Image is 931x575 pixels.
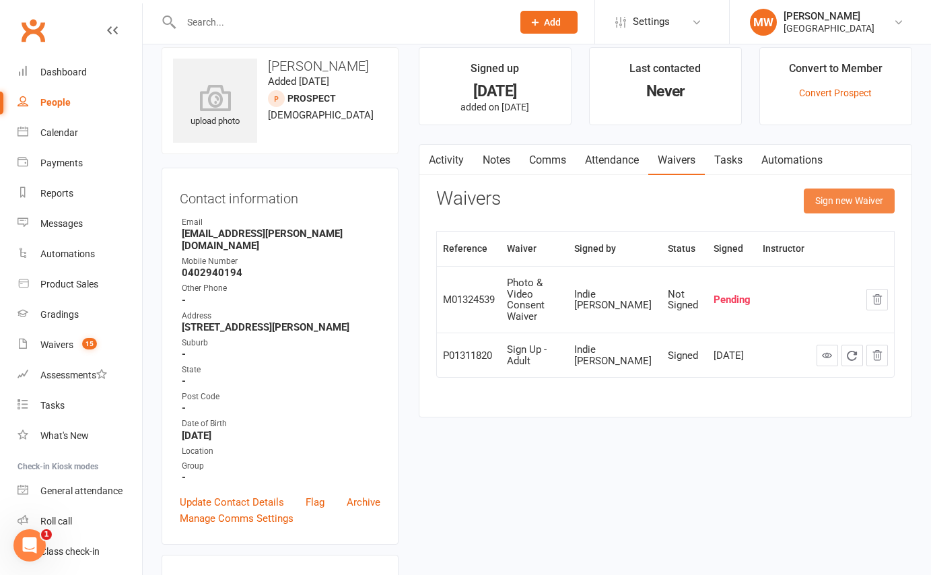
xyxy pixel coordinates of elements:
div: Reports [40,188,73,199]
a: Convert Prospect [799,88,872,98]
div: Pending [714,294,751,306]
div: upload photo [173,84,257,129]
div: Last contacted [629,60,701,84]
div: Dashboard [40,67,87,77]
span: Settings [633,7,670,37]
a: Assessments [18,360,142,391]
a: Automations [18,239,142,269]
div: Indie [PERSON_NAME] [574,344,656,366]
a: Update Contact Details [180,494,284,510]
div: Tasks [40,400,65,411]
button: Add [520,11,578,34]
strong: - [182,294,380,306]
div: Suburb [182,337,380,349]
a: Gradings [18,300,142,330]
div: Indie [PERSON_NAME] [574,289,656,311]
div: M01324539 [443,294,495,306]
a: Class kiosk mode [18,537,142,567]
input: Search... [177,13,503,32]
div: General attendance [40,485,123,496]
a: Tasks [705,145,752,176]
strong: - [182,348,380,360]
h3: Contact information [180,186,380,206]
div: Location [182,445,380,458]
strong: [EMAIL_ADDRESS][PERSON_NAME][DOMAIN_NAME] [182,228,380,252]
a: Archive [347,494,380,510]
p: added on [DATE] [432,102,559,112]
div: Date of Birth [182,417,380,430]
strong: 0402940194 [182,267,380,279]
div: Payments [40,158,83,168]
button: Sign new Waiver [804,189,895,213]
a: Dashboard [18,57,142,88]
strong: - [182,471,380,483]
span: [DEMOGRAPHIC_DATA] [268,109,374,121]
div: Roll call [40,516,72,527]
th: Waiver [501,232,568,266]
div: Convert to Member [789,60,883,84]
a: Payments [18,148,142,178]
div: Not Signed [668,289,701,311]
a: Automations [752,145,832,176]
a: Manage Comms Settings [180,510,294,527]
a: Calendar [18,118,142,148]
th: Status [662,232,708,266]
a: Messages [18,209,142,239]
div: What's New [40,430,89,441]
div: [DATE] [432,84,559,98]
div: State [182,364,380,376]
a: General attendance kiosk mode [18,476,142,506]
span: Add [544,17,561,28]
a: Roll call [18,506,142,537]
th: Instructor [757,232,811,266]
a: People [18,88,142,118]
div: Post Code [182,391,380,403]
div: Address [182,310,380,323]
strong: [STREET_ADDRESS][PERSON_NAME] [182,321,380,333]
div: [DATE] [714,350,751,362]
div: [PERSON_NAME] [784,10,874,22]
div: Calendar [40,127,78,138]
a: Waivers [648,145,705,176]
h3: Waivers [436,189,501,209]
time: Added [DATE] [268,75,329,88]
div: Signed up [471,60,519,84]
a: Tasks [18,391,142,421]
strong: - [182,375,380,387]
a: Activity [419,145,473,176]
strong: [DATE] [182,430,380,442]
a: Attendance [576,145,648,176]
div: MW [750,9,777,36]
div: Email [182,216,380,229]
div: Product Sales [40,279,98,290]
a: Notes [473,145,520,176]
strong: - [182,402,380,414]
div: Never [602,84,729,98]
div: Other Phone [182,282,380,295]
th: Signed by [568,232,662,266]
div: Sign Up - Adult [507,344,562,366]
a: Waivers 15 [18,330,142,360]
div: Waivers [40,339,73,350]
div: Assessments [40,370,107,380]
h3: [PERSON_NAME] [173,59,387,73]
th: Reference [437,232,501,266]
div: Group [182,460,380,473]
div: Mobile Number [182,255,380,268]
th: Signed [708,232,757,266]
a: What's New [18,421,142,451]
a: Comms [520,145,576,176]
span: 15 [82,338,97,349]
snap: prospect [287,93,336,104]
iframe: Intercom live chat [13,529,46,562]
div: [GEOGRAPHIC_DATA] [784,22,874,34]
div: Class check-in [40,546,100,557]
div: Messages [40,218,83,229]
div: Gradings [40,309,79,320]
a: Flag [306,494,324,510]
div: Signed [668,350,701,362]
div: Automations [40,248,95,259]
div: Photo & Video Consent Waiver [507,277,562,322]
span: 1 [41,529,52,540]
div: People [40,97,71,108]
